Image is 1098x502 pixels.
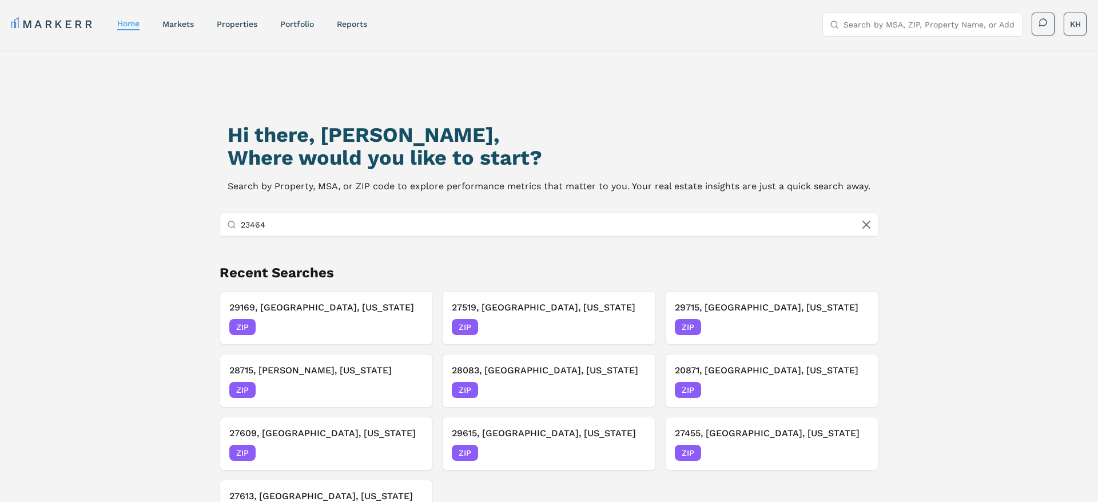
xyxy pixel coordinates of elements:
button: 29169, [GEOGRAPHIC_DATA], [US_STATE]ZIP[DATE] [220,291,433,345]
h3: 29169, [GEOGRAPHIC_DATA], [US_STATE] [229,301,423,314]
h3: 27519, [GEOGRAPHIC_DATA], [US_STATE] [452,301,646,314]
button: KH [1064,13,1087,35]
a: reports [337,19,367,29]
p: Search by Property, MSA, or ZIP code to explore performance metrics that matter to you. Your real... [228,178,870,194]
span: ZIP [229,319,256,335]
span: [DATE] [620,447,646,459]
span: [DATE] [397,384,423,396]
input: Search by MSA, ZIP, Property Name, or Address [844,13,1015,36]
span: ZIP [452,445,478,461]
span: ZIP [675,382,701,398]
button: 28083, [GEOGRAPHIC_DATA], [US_STATE]ZIP[DATE] [442,354,655,408]
h2: Recent Searches [220,264,878,282]
button: 28715, [PERSON_NAME], [US_STATE]ZIP[DATE] [220,354,433,408]
a: markets [162,19,194,29]
h3: 28083, [GEOGRAPHIC_DATA], [US_STATE] [452,364,646,377]
button: 29715, [GEOGRAPHIC_DATA], [US_STATE]ZIP[DATE] [665,291,878,345]
h3: 20871, [GEOGRAPHIC_DATA], [US_STATE] [675,364,869,377]
button: 20871, [GEOGRAPHIC_DATA], [US_STATE]ZIP[DATE] [665,354,878,408]
span: KH [1070,18,1081,30]
span: [DATE] [397,447,423,459]
h3: 29715, [GEOGRAPHIC_DATA], [US_STATE] [675,301,869,314]
a: Portfolio [280,19,314,29]
input: Search by MSA, ZIP, Property Name, or Address [241,213,871,236]
button: 29615, [GEOGRAPHIC_DATA], [US_STATE]ZIP[DATE] [442,417,655,471]
h3: 27609, [GEOGRAPHIC_DATA], [US_STATE] [229,427,423,440]
span: [DATE] [843,447,869,459]
span: [DATE] [843,321,869,333]
span: ZIP [229,382,256,398]
button: 27609, [GEOGRAPHIC_DATA], [US_STATE]ZIP[DATE] [220,417,433,471]
span: ZIP [452,382,478,398]
h3: 29615, [GEOGRAPHIC_DATA], [US_STATE] [452,427,646,440]
span: ZIP [452,319,478,335]
span: ZIP [675,319,701,335]
a: properties [217,19,257,29]
h2: Where would you like to start? [228,146,870,169]
span: ZIP [675,445,701,461]
h1: Hi there, [PERSON_NAME], [228,123,870,146]
a: home [117,19,140,28]
span: [DATE] [620,384,646,396]
button: 27455, [GEOGRAPHIC_DATA], [US_STATE]ZIP[DATE] [665,417,878,471]
span: [DATE] [843,384,869,396]
span: [DATE] [620,321,646,333]
h3: 28715, [PERSON_NAME], [US_STATE] [229,364,423,377]
span: ZIP [229,445,256,461]
a: MARKERR [11,16,94,32]
button: 27519, [GEOGRAPHIC_DATA], [US_STATE]ZIP[DATE] [442,291,655,345]
h3: 27455, [GEOGRAPHIC_DATA], [US_STATE] [675,427,869,440]
span: [DATE] [397,321,423,333]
